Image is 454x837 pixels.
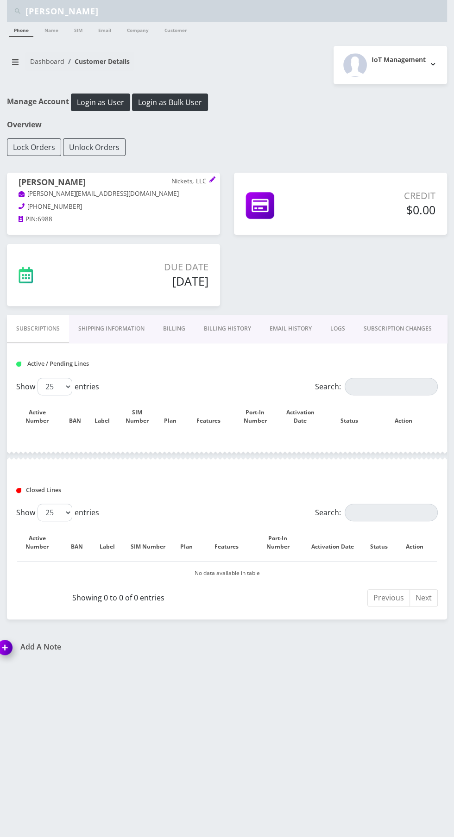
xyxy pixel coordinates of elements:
[163,399,188,434] th: Plan
[410,589,438,606] a: Next
[177,525,205,560] th: Plan: activate to sort column ascending
[93,399,121,434] th: Label
[330,203,435,217] h5: $0.00
[7,94,447,111] h1: Manage Account
[69,315,154,342] a: Shipping Information
[132,94,208,111] button: Login as Bulk User
[189,399,238,434] th: Features
[379,399,437,434] th: Action
[38,504,72,521] select: Showentries
[122,399,162,434] th: SIM Number
[132,96,208,106] a: Login as Bulk User
[16,362,21,367] img: Active / Pending Lines
[64,56,130,66] li: Customer Details
[315,504,438,521] label: Search:
[16,378,99,395] label: Show entries
[315,378,438,395] label: Search:
[206,525,256,560] th: Features: activate to sort column ascending
[16,360,147,367] h1: Active / Pending Lines
[25,2,445,20] input: Search Teltik
[69,96,132,106] a: Login as User
[19,189,179,199] a: [PERSON_NAME][EMAIL_ADDRESS][DOMAIN_NAME]
[27,202,82,211] span: [PHONE_NUMBER]
[7,52,220,78] nav: breadcrumb
[367,589,410,606] a: Previous
[87,274,208,288] h5: [DATE]
[329,399,378,434] th: Status
[40,22,63,36] a: Name
[171,177,208,186] p: Nickets, LLC
[38,215,52,223] span: 6988
[7,138,61,156] button: Lock Orders
[354,315,441,342] a: SUBSCRIPTION CHANGES
[7,315,69,343] a: Subscriptions
[16,588,220,603] div: Showing 0 to 0 of 0 entries
[16,504,99,521] label: Show entries
[94,22,116,36] a: Email
[129,525,176,560] th: SIM Number: activate to sort column ascending
[154,315,195,342] a: Billing
[68,399,92,434] th: BAN
[38,378,72,395] select: Showentries
[96,525,128,560] th: Label: activate to sort column ascending
[195,315,260,342] a: Billing History
[30,57,64,66] a: Dashboard
[309,525,365,560] th: Activation Date: activate to sort column ascending
[334,46,447,84] button: IoT Management
[19,215,38,224] a: PIN:
[69,22,87,36] a: SIM
[19,177,208,189] h1: [PERSON_NAME]
[122,22,153,36] a: Company
[17,525,67,560] th: Active Number: activate to sort column descending
[372,56,426,64] h2: IoT Management
[345,504,438,521] input: Search:
[282,399,328,434] th: Activation Date
[7,120,447,129] h1: Overview
[71,94,130,111] button: Login as User
[257,525,309,560] th: Port-In Number: activate to sort column ascending
[402,525,437,560] th: Action : activate to sort column ascending
[345,378,438,395] input: Search:
[366,525,401,560] th: Status: activate to sort column ascending
[17,561,437,585] td: No data available in table
[160,22,192,36] a: Customer
[260,315,321,342] a: EMAIL HISTORY
[9,22,33,37] a: Phone
[16,488,21,493] img: Closed Lines
[87,260,208,274] p: Due Date
[17,399,67,434] th: Active Number
[330,189,435,203] p: Credit
[63,138,126,156] button: Unlock Orders
[16,487,147,493] h1: Closed Lines
[68,525,95,560] th: BAN: activate to sort column ascending
[321,315,354,342] a: LOGS
[239,399,281,434] th: Port-In Number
